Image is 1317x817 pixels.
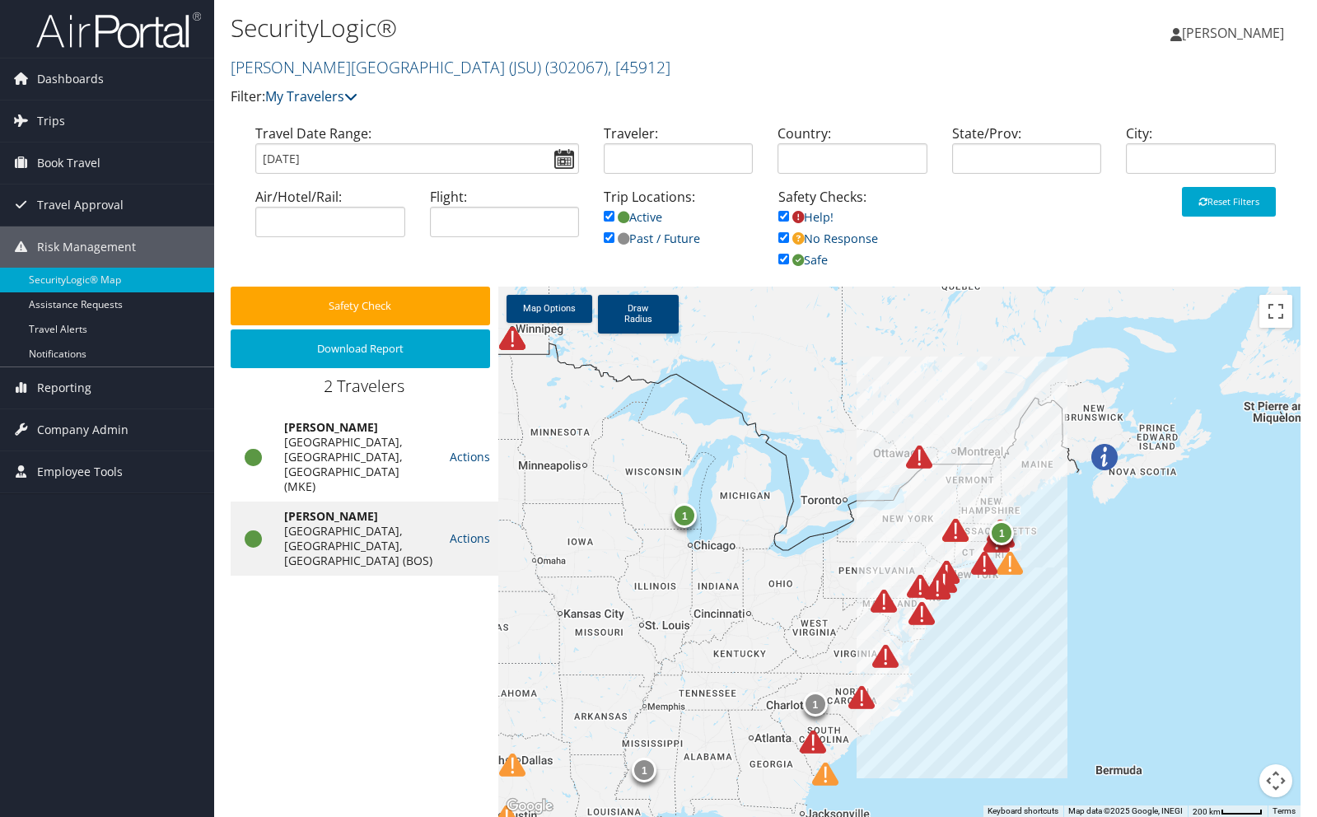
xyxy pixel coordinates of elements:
[940,124,1114,187] div: State/Prov:
[502,796,557,817] a: Open this area in Google Maps (opens a new window)
[231,56,670,78] a: [PERSON_NAME][GEOGRAPHIC_DATA] (JSU)
[766,187,941,287] div: Safety Checks:
[231,86,944,108] p: Filter:
[36,11,201,49] img: airportal-logo.png
[37,100,65,142] span: Trips
[37,58,104,100] span: Dashboards
[37,451,123,493] span: Employee Tools
[243,187,418,250] div: Air/Hotel/Rail:
[1259,764,1292,797] button: Map camera controls
[1170,8,1301,58] a: [PERSON_NAME]
[672,503,697,528] div: 1
[591,187,766,265] div: Trip Locations:
[1193,807,1221,816] span: 200 km
[598,295,679,334] a: Draw Radius
[604,231,700,246] a: Past / Future
[284,524,433,568] div: [GEOGRAPHIC_DATA], [GEOGRAPHIC_DATA], [GEOGRAPHIC_DATA] (BOS)
[231,287,490,325] button: Safety Check
[778,231,878,246] a: No Response
[450,530,490,546] a: Actions
[1114,124,1288,187] div: City:
[284,420,433,435] div: [PERSON_NAME]
[1182,187,1276,217] button: Reset Filters
[502,796,557,817] img: Google
[1068,806,1183,815] span: Map data ©2025 Google, INEGI
[591,124,766,187] div: Traveler:
[632,759,656,783] div: 1
[1259,295,1292,328] button: Toggle fullscreen view
[1188,805,1268,817] button: Map Scale: 200 km per 47 pixels
[608,56,670,78] span: , [ 45912 ]
[37,226,136,268] span: Risk Management
[450,449,490,465] a: Actions
[231,375,498,406] div: 2 Travelers
[37,184,124,226] span: Travel Approval
[284,435,433,494] div: [GEOGRAPHIC_DATA], [GEOGRAPHIC_DATA], [GEOGRAPHIC_DATA] (MKE)
[265,87,357,105] a: My Travelers
[37,367,91,408] span: Reporting
[604,209,662,225] a: Active
[545,56,608,78] span: ( 302067 )
[778,209,834,225] a: Help!
[507,295,592,323] a: Map Options
[243,124,591,187] div: Travel Date Range:
[1182,24,1284,42] span: [PERSON_NAME]
[988,805,1058,817] button: Keyboard shortcuts
[418,187,592,250] div: Flight:
[37,409,128,451] span: Company Admin
[231,11,944,45] h1: SecurityLogic®
[778,252,828,268] a: Safe
[989,521,1014,545] div: 1
[37,142,100,184] span: Book Travel
[803,692,828,717] div: 1
[765,124,940,187] div: Country:
[284,509,433,524] div: [PERSON_NAME]
[1273,806,1296,815] a: Terms (opens in new tab)
[231,329,490,368] button: Download Report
